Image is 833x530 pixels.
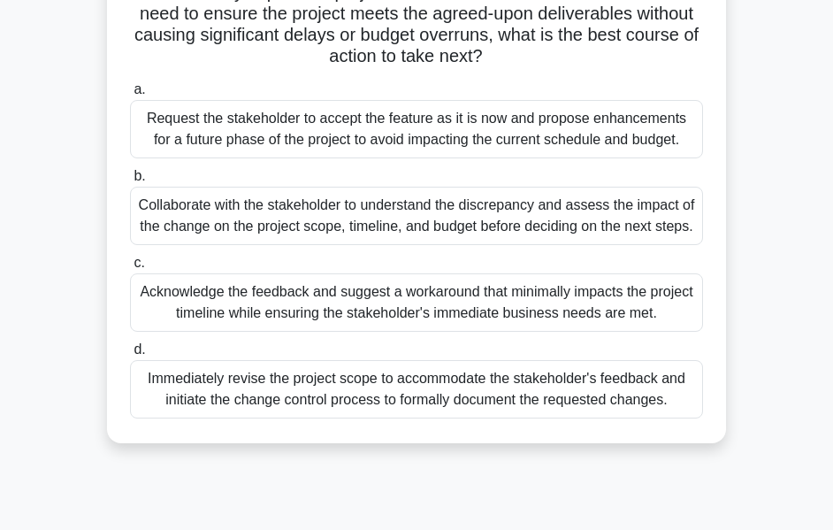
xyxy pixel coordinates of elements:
[130,187,703,245] div: Collaborate with the stakeholder to understand the discrepancy and assess the impact of the chang...
[134,255,144,270] span: c.
[130,273,703,332] div: Acknowledge the feedback and suggest a workaround that minimally impacts the project timeline whi...
[134,168,145,183] span: b.
[134,342,145,357] span: d.
[130,100,703,158] div: Request the stakeholder to accept the feature as it is now and propose enhancements for a future ...
[130,360,703,419] div: Immediately revise the project scope to accommodate the stakeholder's feedback and initiate the c...
[134,81,145,96] span: a.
